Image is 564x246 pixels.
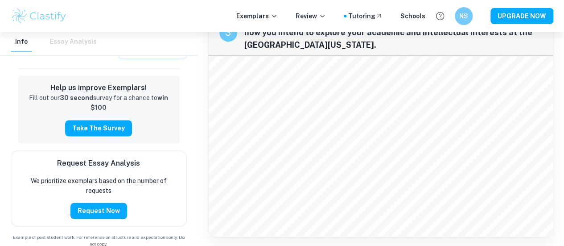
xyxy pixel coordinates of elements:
[18,176,179,196] p: We prioritize exemplars based on the number of requests
[11,32,32,52] button: Info
[348,11,383,21] a: Tutoring
[65,120,132,136] button: Take the Survey
[490,8,553,24] button: UPGRADE NOW
[60,94,93,101] strong: 30 second
[455,7,473,25] button: NS
[400,11,425,21] a: Schools
[25,93,173,113] p: Fill out our survey for a chance to
[57,158,140,169] h6: Request Essay Analysis
[432,8,448,24] button: Help and Feedback
[219,24,237,42] div: recipe
[70,203,127,219] button: Request Now
[244,14,542,51] span: Considering the specific undergraduate school you have selected, describe how you intend to explo...
[25,83,173,93] h6: Help us improve Exemplars!
[459,11,469,21] h6: NS
[11,7,67,25] img: Clastify logo
[236,11,278,21] p: Exemplars
[296,11,326,21] p: Review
